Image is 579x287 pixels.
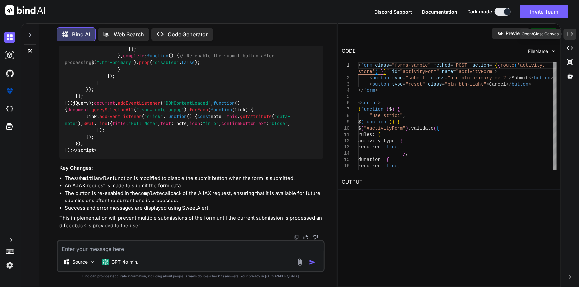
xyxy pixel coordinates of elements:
[342,106,350,113] div: 7
[342,87,350,94] div: 4
[512,75,528,81] span: Submit
[383,69,386,74] span: }
[118,100,160,106] span: addEventListener
[397,69,400,74] span: =
[342,132,350,138] div: 11
[445,75,447,81] span: =
[358,157,381,162] span: duration
[389,107,392,112] span: $
[375,63,389,68] span: class
[381,157,383,162] span: :
[139,60,150,66] span: prop
[99,114,142,120] span: addEventListener
[395,138,397,143] span: :
[386,69,389,74] span: "
[90,259,95,265] img: Pick Models
[72,259,88,265] p: Source
[342,62,350,69] div: 1
[520,5,568,18] button: Invite Team
[392,119,395,125] span: )
[361,107,383,112] span: function
[506,82,512,87] span: </
[203,120,219,126] span: "info"
[372,82,389,87] span: button
[94,100,115,106] span: document
[492,63,495,68] span: "
[434,63,450,68] span: method
[528,82,531,87] span: >
[358,170,375,175] span: number
[403,75,405,81] span: =
[489,63,492,68] span: =
[227,114,237,120] span: this
[436,126,439,131] span: {
[495,69,497,74] span: >
[65,204,324,212] li: Success and error messages are displayed using SweetAlert.
[342,119,350,125] div: 9
[406,151,408,156] span: ,
[221,120,266,126] span: confirmButtonText
[5,5,45,15] img: Bind AI
[392,170,395,175] span: ,
[269,120,288,126] span: "Close"
[111,259,140,265] p: GPT-4o min..
[358,144,381,150] span: required
[392,75,403,81] span: type
[102,259,109,265] img: GPT-4o mini
[389,63,392,68] span: =
[375,170,378,175] span: :
[138,190,162,197] code: complete
[123,53,144,59] span: complete
[374,9,412,15] span: Discord Support
[128,120,158,126] span: "Full Note"
[358,69,375,74] span: store'
[456,69,495,74] span: "activityForm"
[392,82,403,87] span: type
[392,69,398,74] span: id
[342,157,350,163] div: 15
[181,60,195,66] span: false
[358,100,361,106] span: <
[342,150,350,157] div: 14
[442,82,445,87] span: =
[489,82,506,87] span: Cancel
[372,75,389,81] span: button
[294,235,299,240] img: copy
[358,63,361,68] span: <
[361,100,378,106] span: script
[369,75,372,81] span: <
[386,144,398,150] span: true
[428,82,442,87] span: class
[497,30,503,36] img: preview
[495,63,497,68] span: {
[386,163,398,169] span: true
[342,144,350,150] div: 13
[361,126,364,131] span: (
[400,69,439,74] span: "activityForm"
[551,48,557,54] img: chevron down
[369,113,403,118] span: "use strict"
[358,163,381,169] span: required
[74,175,113,182] code: submitHandler
[408,126,411,131] span: .
[517,63,545,68] span: 'activity.
[364,119,386,125] span: function
[166,114,187,120] span: function
[65,175,324,182] li: The function is modified to disable the submit button when the form is submitted.
[235,107,245,113] span: link
[381,144,383,150] span: :
[213,100,235,106] span: function
[378,132,381,137] span: {
[144,114,163,120] span: "click"
[358,138,395,143] span: activity_type
[168,30,208,38] p: Code Generator
[4,260,15,271] img: settings
[342,113,350,119] div: 8
[65,190,324,204] li: The button is re-enabled in the callback of the AJAX request, ensuring that it is available for f...
[445,82,486,87] span: "btn btn-light"
[240,114,272,120] span: getAttribute
[67,107,89,113] span: document
[59,214,324,229] p: This implementation will prevent multiple submissions of the form until the current submission is...
[65,53,277,65] span: // Re-enable the submit button after processing
[550,75,553,81] span: >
